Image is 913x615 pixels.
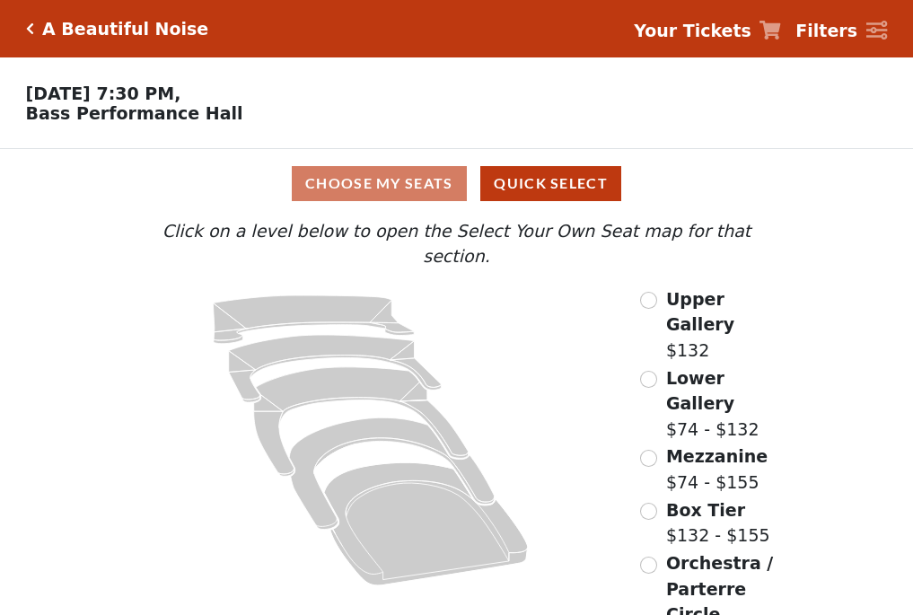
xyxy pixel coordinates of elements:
[795,21,857,40] strong: Filters
[666,365,786,443] label: $74 - $132
[795,18,887,44] a: Filters
[666,286,786,364] label: $132
[26,22,34,35] a: Click here to go back to filters
[127,218,786,269] p: Click on a level below to open the Select Your Own Seat map for that section.
[214,295,415,344] path: Upper Gallery - Seats Available: 163
[666,500,745,520] span: Box Tier
[666,289,734,335] span: Upper Gallery
[229,335,442,402] path: Lower Gallery - Seats Available: 146
[666,497,770,549] label: $132 - $155
[42,19,208,40] h5: A Beautiful Noise
[666,368,734,414] span: Lower Gallery
[634,18,781,44] a: Your Tickets
[634,21,751,40] strong: Your Tickets
[666,444,768,495] label: $74 - $155
[666,446,768,466] span: Mezzanine
[480,166,621,201] button: Quick Select
[325,462,529,585] path: Orchestra / Parterre Circle - Seats Available: 49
